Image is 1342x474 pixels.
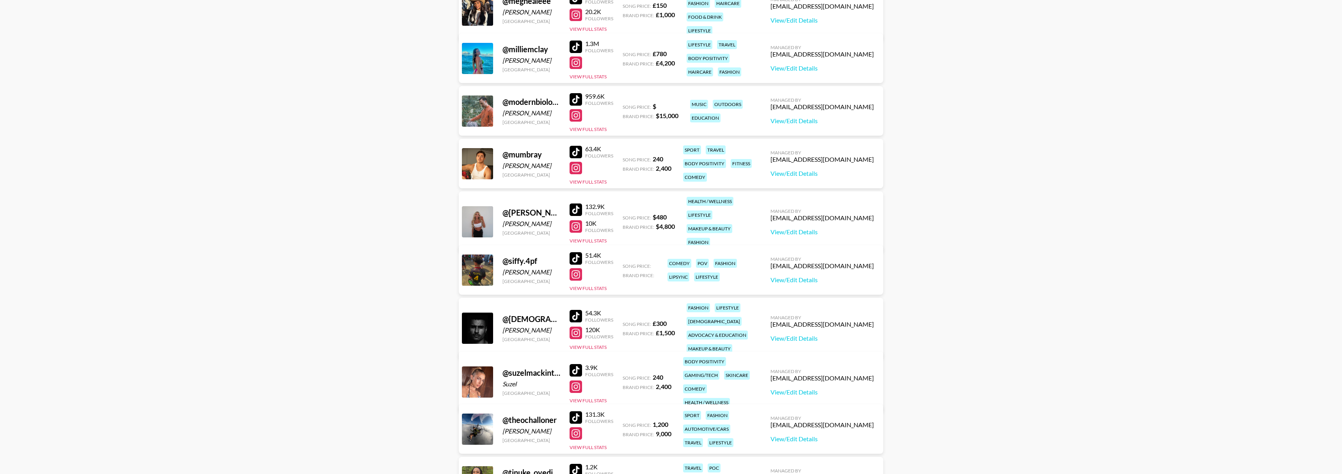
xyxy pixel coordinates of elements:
[708,463,721,472] div: poc
[731,159,752,168] div: fitness
[717,40,737,49] div: travel
[653,213,667,221] strong: $ 480
[585,203,613,210] div: 132.9K
[770,388,874,396] a: View/Edit Details
[770,468,874,474] div: Managed By
[770,334,874,342] a: View/Edit Details
[502,326,560,334] div: [PERSON_NAME]
[653,155,663,163] strong: 240
[570,398,607,403] button: View Full Stats
[683,438,703,447] div: travel
[623,224,654,230] span: Brand Price:
[687,54,730,63] div: body positivity
[687,238,710,247] div: fashion
[585,40,613,48] div: 1.3M
[585,334,613,340] div: Followers
[656,112,678,119] strong: $ 15,000
[502,278,560,284] div: [GEOGRAPHIC_DATA]
[585,364,613,371] div: 3.9K
[770,374,874,382] div: [EMAIL_ADDRESS][DOMAIN_NAME]
[714,259,737,268] div: fashion
[687,317,742,326] div: [DEMOGRAPHIC_DATA]
[770,156,874,163] div: [EMAIL_ADDRESS][DOMAIN_NAME]
[585,326,613,334] div: 120K
[683,463,703,472] div: travel
[570,285,607,291] button: View Full Stats
[656,430,671,437] strong: 9,000
[502,44,560,54] div: @ milliemclay
[683,145,701,154] div: sport
[687,224,732,233] div: makeup & beauty
[502,57,560,64] div: [PERSON_NAME]
[724,371,750,380] div: skincare
[770,421,874,429] div: [EMAIL_ADDRESS][DOMAIN_NAME]
[623,272,654,278] span: Brand Price:
[570,344,607,350] button: View Full Stats
[687,197,733,206] div: health / wellness
[694,272,720,281] div: lifestyle
[623,113,654,119] span: Brand Price:
[502,230,560,236] div: [GEOGRAPHIC_DATA]
[585,418,613,424] div: Followers
[690,113,721,122] div: education
[770,320,874,328] div: [EMAIL_ADDRESS][DOMAIN_NAME]
[502,268,560,276] div: [PERSON_NAME]
[585,317,613,323] div: Followers
[623,51,651,57] span: Song Price:
[683,357,726,366] div: body positivity
[687,26,712,35] div: lifestyle
[653,2,667,9] strong: £ 150
[653,320,667,327] strong: £ 300
[715,303,740,312] div: lifestyle
[502,390,560,396] div: [GEOGRAPHIC_DATA]
[770,415,874,421] div: Managed By
[653,103,656,110] strong: $
[683,424,730,433] div: automotive/cars
[770,64,874,72] a: View/Edit Details
[623,432,654,437] span: Brand Price:
[585,92,613,100] div: 959.6K
[623,215,651,221] span: Song Price:
[770,103,874,111] div: [EMAIL_ADDRESS][DOMAIN_NAME]
[623,61,654,67] span: Brand Price:
[656,164,671,172] strong: 2,400
[585,210,613,216] div: Followers
[585,16,613,21] div: Followers
[502,336,560,342] div: [GEOGRAPHIC_DATA]
[502,97,560,107] div: @ modernbiology
[770,117,874,125] a: View/Edit Details
[683,173,707,182] div: comedy
[623,12,654,18] span: Brand Price:
[623,104,651,110] span: Song Price:
[570,74,607,80] button: View Full Stats
[623,157,651,163] span: Song Price:
[623,3,651,9] span: Song Price:
[502,150,560,159] div: @ mumbray
[770,208,874,214] div: Managed By
[683,411,701,420] div: sport
[683,159,726,168] div: body positivity
[585,410,613,418] div: 131.3K
[696,259,709,268] div: pov
[502,415,560,425] div: @ theochalloner
[502,109,560,117] div: [PERSON_NAME]
[653,50,667,57] strong: £ 780
[656,329,675,336] strong: £ 1,500
[502,162,560,170] div: [PERSON_NAME]
[770,50,874,58] div: [EMAIL_ADDRESS][DOMAIN_NAME]
[683,371,719,380] div: gaming/tech
[502,18,560,24] div: [GEOGRAPHIC_DATA]
[653,421,668,428] strong: 1,200
[585,259,613,265] div: Followers
[585,100,613,106] div: Followers
[667,259,691,268] div: comedy
[656,383,671,390] strong: 2,400
[623,263,651,269] span: Song Price:
[687,331,748,340] div: advocacy & education
[623,422,651,428] span: Song Price:
[706,145,726,154] div: travel
[502,314,560,324] div: @ [DEMOGRAPHIC_DATA]
[623,331,654,336] span: Brand Price:
[653,373,663,381] strong: 240
[570,126,607,132] button: View Full Stats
